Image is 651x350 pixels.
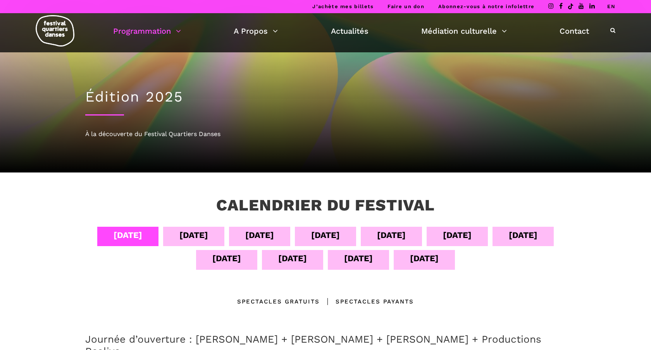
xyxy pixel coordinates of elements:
[278,252,307,265] div: [DATE]
[320,297,414,306] div: Spectacles Payants
[560,24,589,38] a: Contact
[85,129,566,139] div: À la découverte du Festival Quartiers Danses
[438,3,534,9] a: Abonnez-vous à notre infolettre
[234,24,278,38] a: A Propos
[344,252,373,265] div: [DATE]
[245,228,274,242] div: [DATE]
[212,252,241,265] div: [DATE]
[113,24,181,38] a: Programmation
[237,297,320,306] div: Spectacles gratuits
[377,228,406,242] div: [DATE]
[114,228,142,242] div: [DATE]
[216,196,435,215] h3: Calendrier du festival
[607,3,615,9] a: EN
[36,15,74,47] img: logo-fqd-med
[312,3,374,9] a: J’achète mes billets
[179,228,208,242] div: [DATE]
[85,88,566,105] h1: Édition 2025
[311,228,340,242] div: [DATE]
[443,228,472,242] div: [DATE]
[331,24,369,38] a: Actualités
[387,3,424,9] a: Faire un don
[421,24,507,38] a: Médiation culturelle
[509,228,537,242] div: [DATE]
[410,252,439,265] div: [DATE]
